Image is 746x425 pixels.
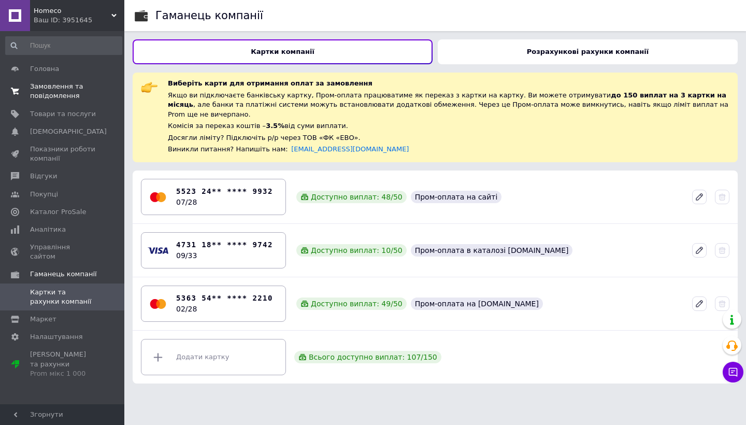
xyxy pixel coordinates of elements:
span: Покупці [30,190,58,199]
div: Доступно виплат: 48 / 50 [296,191,407,203]
span: [PERSON_NAME] та рахунки [30,350,96,378]
div: Додати картку [148,342,279,373]
div: Комісія за переказ коштів – від суми виплати. [168,121,729,131]
div: Доступно виплат: 49 / 50 [296,297,407,310]
span: Показники роботи компанії [30,145,96,163]
div: Виникли питання? Напишіть нам: [168,145,729,154]
span: Картки та рахунки компанії [30,288,96,306]
span: Виберіть карти для отримання оплат за замовлення [168,79,372,87]
span: Homeco [34,6,111,16]
div: Пром-оплата на сайті [411,191,502,203]
span: Каталог ProSale [30,207,86,217]
b: Розрахункові рахунки компанії [527,48,649,55]
b: Картки компанії [251,48,314,55]
time: 02/28 [176,305,197,313]
img: :point_right: [141,79,157,95]
span: Маркет [30,315,56,324]
span: Головна [30,64,59,74]
span: [DEMOGRAPHIC_DATA] [30,127,107,136]
a: [EMAIL_ADDRESS][DOMAIN_NAME] [291,145,409,153]
div: Ваш ID: 3951645 [34,16,124,25]
div: Гаманець компанії [155,10,263,21]
time: 09/33 [176,251,197,260]
div: Пром-оплата в каталозі [DOMAIN_NAME] [411,244,573,257]
span: Відгуки [30,172,57,181]
span: Товари та послуги [30,109,96,119]
span: Аналітика [30,225,66,234]
span: Управління сайтом [30,243,96,261]
div: Доступно виплат: 10 / 50 [296,244,407,257]
button: Чат з покупцем [723,362,743,382]
span: Замовлення та повідомлення [30,82,96,101]
div: Всього доступно виплат: 107 / 150 [294,351,441,363]
input: Пошук [5,36,122,55]
span: 3.5% [266,122,284,130]
div: Якщо ви підключаєте банківську картку, Пром-оплата працюватиме як переказ з картки на картку. Ви ... [168,91,729,119]
span: Налаштування [30,332,83,342]
span: Гаманець компанії [30,270,97,279]
time: 07/28 [176,198,197,206]
div: Досягли ліміту? Підключіть р/р через ТОВ «ФК «ЕВО». [168,133,729,143]
div: Пром-оплата на [DOMAIN_NAME] [411,297,543,310]
div: Prom мікс 1 000 [30,369,96,378]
